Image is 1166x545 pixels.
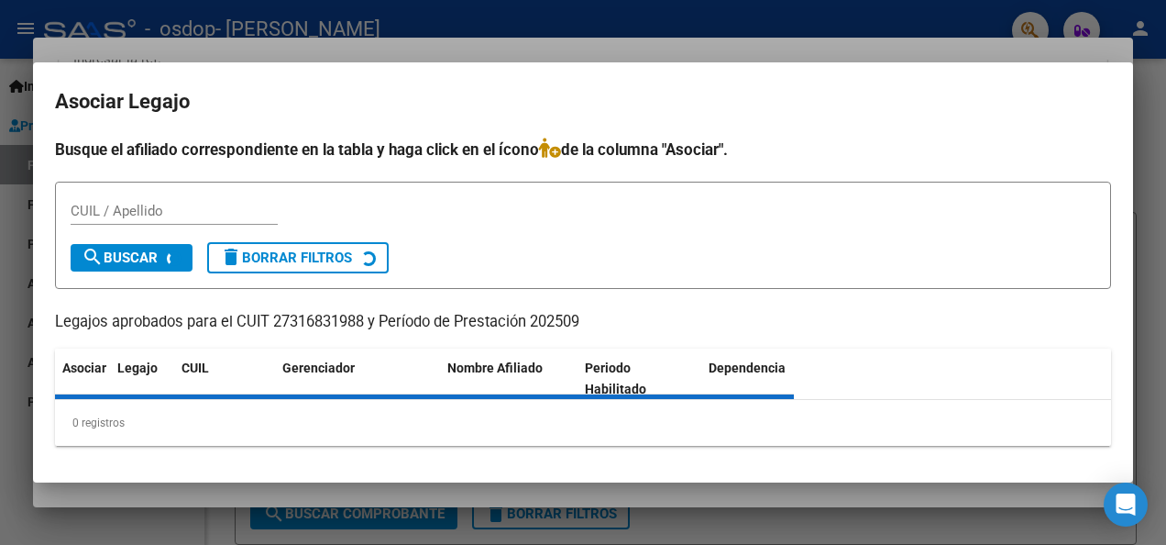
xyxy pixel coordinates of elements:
[585,361,646,396] span: Periodo Habilitado
[220,246,242,268] mat-icon: delete
[220,250,352,266] span: Borrar Filtros
[709,361,786,375] span: Dependencia
[701,349,839,409] datatable-header-cell: Dependencia
[55,84,1111,119] h2: Asociar Legajo
[577,349,701,409] datatable-header-cell: Periodo Habilitado
[55,349,110,409] datatable-header-cell: Asociar
[174,349,275,409] datatable-header-cell: CUIL
[440,349,577,409] datatable-header-cell: Nombre Afiliado
[82,250,158,266] span: Buscar
[82,246,104,268] mat-icon: search
[282,361,355,375] span: Gerenciador
[55,311,1111,334] p: Legajos aprobados para el CUIT 27316831988 y Período de Prestación 202509
[207,242,389,273] button: Borrar Filtros
[55,138,1111,161] h4: Busque el afiliado correspondiente en la tabla y haga click en el ícono de la columna "Asociar".
[71,244,192,272] button: Buscar
[55,400,1111,446] div: 0 registros
[110,349,174,409] datatable-header-cell: Legajo
[181,361,209,375] span: CUIL
[275,349,440,409] datatable-header-cell: Gerenciador
[117,361,158,375] span: Legajo
[62,361,106,375] span: Asociar
[1104,483,1148,527] div: Open Intercom Messenger
[447,361,543,375] span: Nombre Afiliado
